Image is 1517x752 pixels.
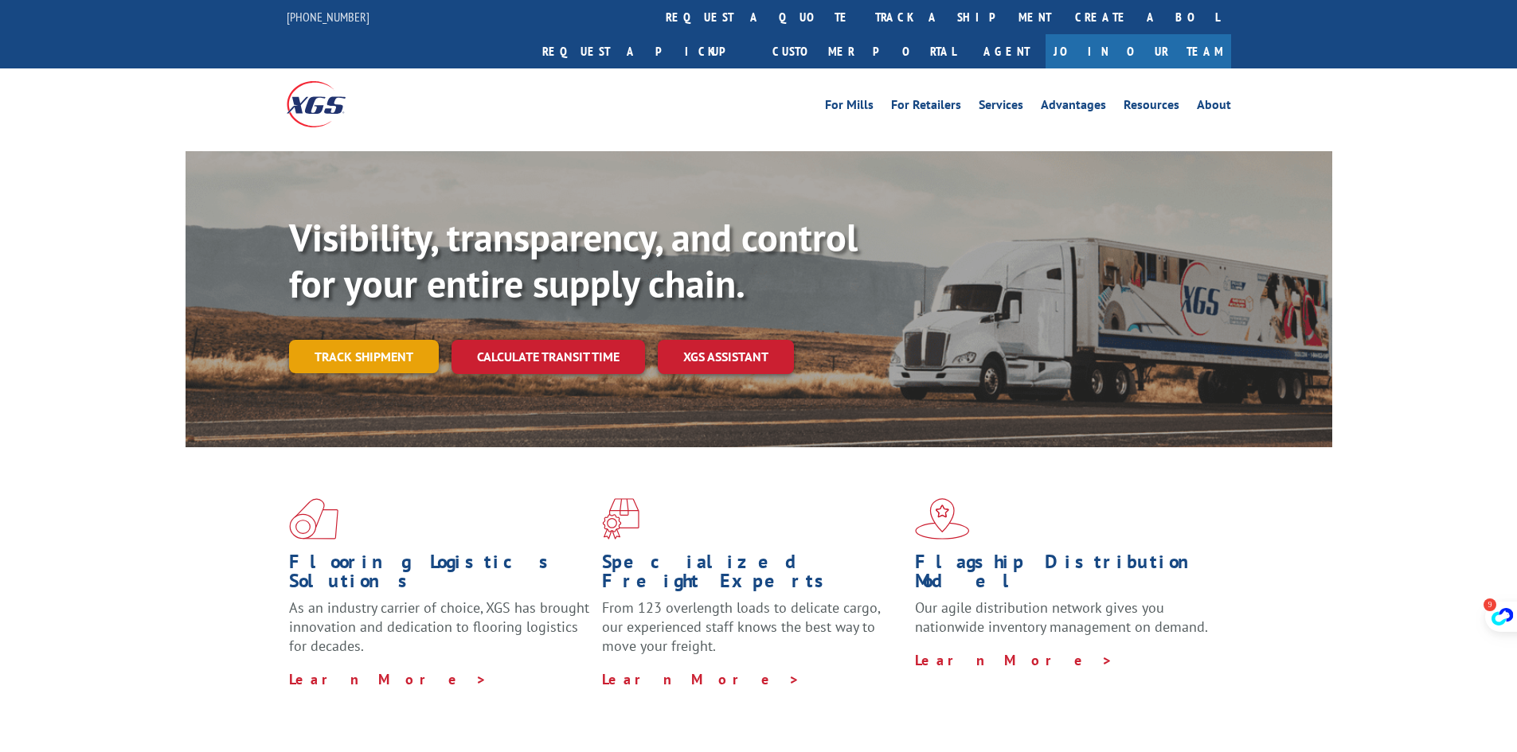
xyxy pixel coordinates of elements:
a: Services [979,99,1023,116]
a: Agent [968,34,1046,68]
a: Calculate transit time [452,340,645,374]
a: Resources [1124,99,1179,116]
a: Learn More > [289,670,487,688]
a: Advantages [1041,99,1106,116]
b: Visibility, transparency, and control for your entire supply chain. [289,212,858,308]
img: xgs-icon-total-supply-chain-intelligence-red [289,498,338,540]
a: Customer Portal [760,34,968,68]
img: xgs-icon-focused-on-flooring-red [602,498,639,540]
a: For Mills [825,99,874,116]
span: Our agile distribution network gives you nationwide inventory management on demand. [915,598,1208,636]
span: As an industry carrier of choice, XGS has brought innovation and dedication to flooring logistics... [289,598,589,655]
a: For Retailers [891,99,961,116]
a: Track shipment [289,340,439,373]
a: Learn More > [915,651,1113,669]
a: Join Our Team [1046,34,1231,68]
h1: Flagship Distribution Model [915,552,1216,598]
a: XGS ASSISTANT [658,340,794,374]
a: Learn More > [602,670,800,688]
a: [PHONE_NUMBER] [287,9,369,25]
a: About [1197,99,1231,116]
img: xgs-icon-flagship-distribution-model-red [915,498,970,540]
h1: Flooring Logistics Solutions [289,552,590,598]
p: From 123 overlength loads to delicate cargo, our experienced staff knows the best way to move you... [602,598,903,669]
h1: Specialized Freight Experts [602,552,903,598]
a: Request a pickup [530,34,760,68]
